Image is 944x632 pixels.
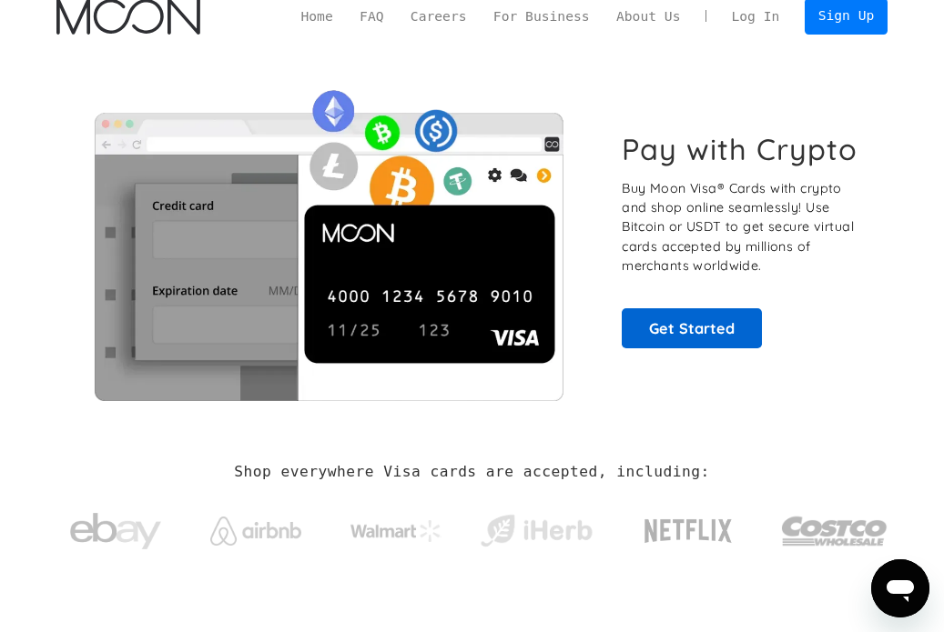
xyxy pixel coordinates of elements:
a: For Business [480,6,603,26]
h2: Shop everywhere Visa cards are accepted, including: [234,463,709,480]
a: Costco [781,483,888,570]
img: iHerb [477,510,595,551]
img: Walmart [350,520,442,542]
a: Careers [397,6,480,26]
img: Costco [781,501,888,561]
a: Home [288,6,347,26]
h1: Pay with Crypto [622,132,858,167]
iframe: Button to launch messaging window [871,559,929,617]
img: ebay [70,503,161,560]
a: About Us [603,6,694,26]
a: ebay [56,485,175,569]
a: Walmart [337,502,455,551]
a: Netflix [617,490,759,563]
a: iHerb [477,492,595,560]
a: FAQ [346,6,397,26]
img: Netflix [643,508,734,554]
img: Airbnb [210,517,301,545]
a: Airbnb [197,498,315,554]
a: Get Started [622,308,762,348]
p: Buy Moon Visa® Cards with crypto and shop online seamlessly! Use Bitcoin or USDT to get secure vi... [622,179,869,276]
img: Moon Cards let you spend your crypto anywhere Visa is accepted. [56,79,600,401]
